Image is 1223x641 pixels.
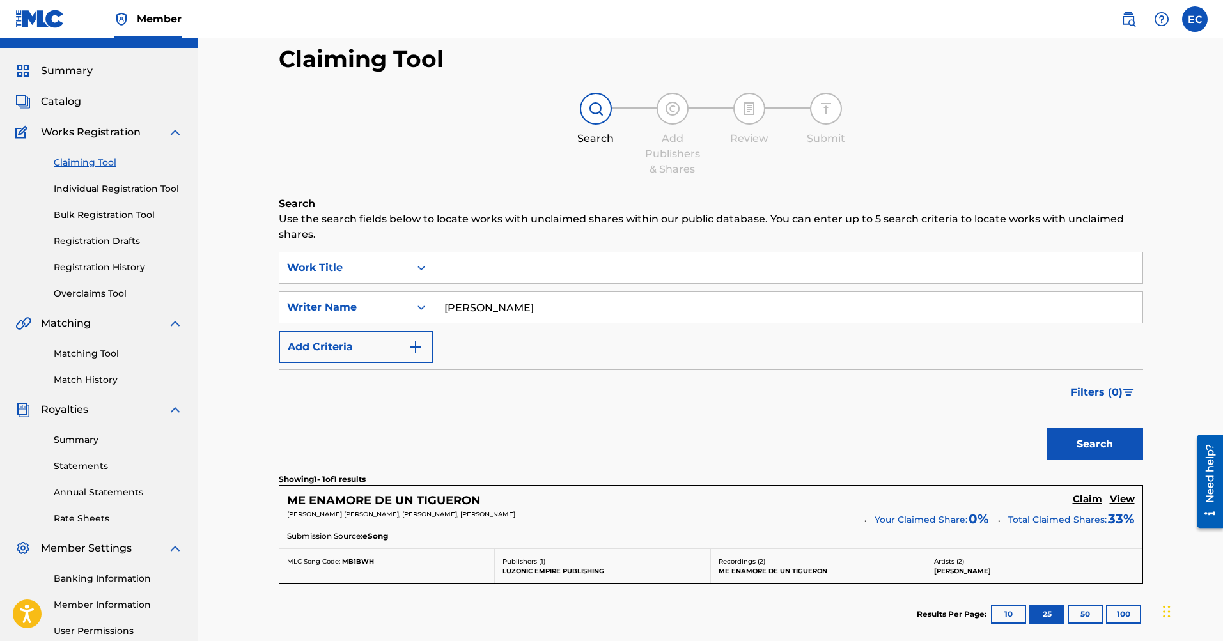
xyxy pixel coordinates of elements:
div: Work Title [287,260,402,275]
div: Submit [794,131,858,146]
span: 0 % [969,509,989,529]
h5: View [1110,493,1135,506]
div: Drag [1163,592,1171,631]
a: Bulk Registration Tool [54,208,183,222]
p: Use the search fields below to locate works with unclaimed shares within our public database. You... [279,212,1143,242]
button: 10 [991,605,1026,624]
span: MLC Song Code: [287,557,340,566]
span: Member [137,12,182,26]
span: Your Claimed Share: [875,513,967,527]
img: MLC Logo [15,10,65,28]
a: View [1110,493,1135,507]
img: expand [167,402,183,417]
h6: Search [279,196,1143,212]
span: Matching [41,316,91,331]
img: step indicator icon for Review [742,101,757,116]
p: Publishers ( 1 ) [502,557,703,566]
img: filter [1123,389,1134,396]
a: Matching Tool [54,347,183,360]
h2: Claiming Tool [279,45,444,73]
a: Public Search [1116,6,1141,32]
img: Matching [15,316,31,331]
img: Works Registration [15,125,32,140]
span: Member Settings [41,541,132,556]
span: Catalog [41,94,81,109]
img: Member Settings [15,541,31,556]
a: Banking Information [54,572,183,585]
img: step indicator icon for Add Publishers & Shares [665,101,680,116]
span: 33 % [1108,509,1135,529]
button: 100 [1106,605,1141,624]
span: Summary [41,63,93,79]
img: expand [167,316,183,331]
a: Registration Drafts [54,235,183,248]
p: LUZONIC EMPIRE PUBLISHING [502,566,703,576]
h5: Claim [1073,493,1102,506]
button: Add Criteria [279,331,433,363]
a: Member Information [54,598,183,612]
div: Help [1149,6,1174,32]
button: 50 [1068,605,1103,624]
a: Statements [54,460,183,473]
span: MB1BWH [342,557,374,566]
p: Recordings ( 2 ) [719,557,919,566]
p: ME ENAMORE DE UN TIGUERON [719,566,919,576]
img: step indicator icon for Search [588,101,604,116]
img: Summary [15,63,31,79]
p: Results Per Page: [917,608,990,620]
p: Artists ( 2 ) [934,557,1135,566]
a: Registration History [54,261,183,274]
button: Search [1047,428,1143,460]
img: search [1121,12,1136,27]
span: Royalties [41,402,88,417]
span: Filters ( 0 ) [1071,385,1123,400]
img: Catalog [15,94,31,109]
img: step indicator icon for Submit [818,101,834,116]
a: Annual Statements [54,486,183,499]
a: Rate Sheets [54,512,183,525]
img: expand [167,541,183,556]
a: Summary [54,433,183,447]
span: [PERSON_NAME] [PERSON_NAME], [PERSON_NAME], [PERSON_NAME] [287,510,515,518]
img: help [1154,12,1169,27]
div: Writer Name [287,300,402,315]
a: Overclaims Tool [54,287,183,300]
button: 25 [1029,605,1064,624]
div: Review [717,131,781,146]
a: Match History [54,373,183,387]
p: [PERSON_NAME] [934,566,1135,576]
a: CatalogCatalog [15,94,81,109]
img: 9d2ae6d4665cec9f34b9.svg [408,339,423,355]
img: Royalties [15,402,31,417]
button: Filters (0) [1063,376,1143,408]
iframe: Chat Widget [1159,580,1223,641]
a: Claiming Tool [54,156,183,169]
span: Submission Source: [287,530,362,542]
div: Add Publishers & Shares [641,131,705,177]
span: Works Registration [41,125,141,140]
a: SummarySummary [15,63,93,79]
a: Individual Registration Tool [54,182,183,196]
img: expand [167,125,183,140]
iframe: Resource Center [1187,430,1223,533]
span: eSong [362,530,388,542]
h5: ME ENAMORE DE UN TIGUERON [287,493,481,508]
a: User Permissions [54,624,183,638]
form: Search Form [279,252,1143,467]
p: Showing 1 - 1 of 1 results [279,474,366,485]
div: Search [564,131,628,146]
div: User Menu [1182,6,1208,32]
span: Total Claimed Shares: [1008,514,1107,525]
img: Top Rightsholder [114,12,129,27]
